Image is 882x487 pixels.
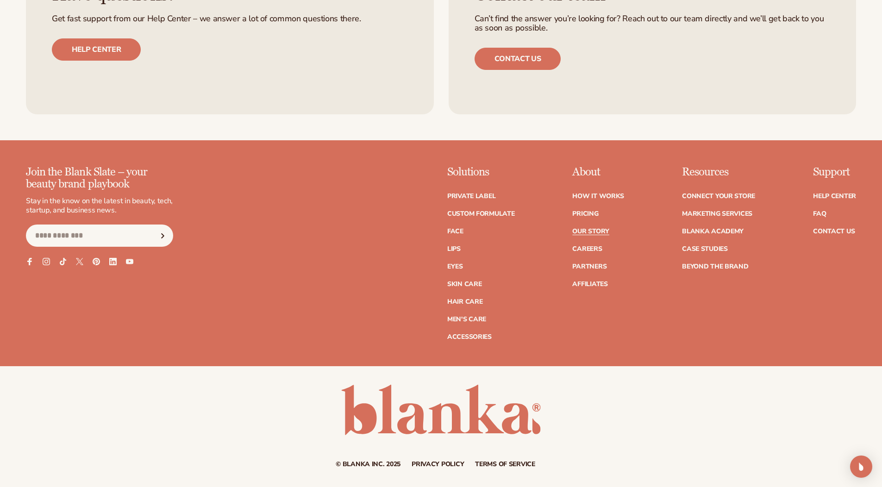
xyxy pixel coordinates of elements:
p: Support [813,166,856,178]
a: Connect your store [682,193,755,200]
a: Skin Care [447,281,482,287]
a: Help Center [813,193,856,200]
p: About [572,166,624,178]
a: Partners [572,263,607,270]
a: Accessories [447,334,492,340]
a: Case Studies [682,246,728,252]
a: Our Story [572,228,609,235]
a: Contact Us [813,228,855,235]
a: Private label [447,193,495,200]
a: Blanka Academy [682,228,744,235]
p: Stay in the know on the latest in beauty, tech, startup, and business news. [26,196,173,216]
p: Get fast support from our Help Center – we answer a lot of common questions there. [52,14,408,24]
a: Men's Care [447,316,486,323]
p: Resources [682,166,755,178]
a: Hair Care [447,299,482,305]
a: Privacy policy [412,461,464,468]
a: Help center [52,38,141,61]
small: © Blanka Inc. 2025 [336,460,400,468]
a: Custom formulate [447,211,515,217]
a: Contact us [475,48,561,70]
p: Can’t find the answer you’re looking for? Reach out to our team directly and we’ll get back to yo... [475,14,831,33]
a: Beyond the brand [682,263,749,270]
button: Subscribe [152,225,173,247]
a: Pricing [572,211,598,217]
a: Affiliates [572,281,607,287]
a: Eyes [447,263,463,270]
p: Join the Blank Slate – your beauty brand playbook [26,166,173,191]
a: FAQ [813,211,826,217]
div: Open Intercom Messenger [850,456,872,478]
a: Face [447,228,463,235]
a: How It Works [572,193,624,200]
a: Lips [447,246,461,252]
a: Careers [572,246,602,252]
a: Terms of service [475,461,535,468]
a: Marketing services [682,211,752,217]
p: Solutions [447,166,515,178]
